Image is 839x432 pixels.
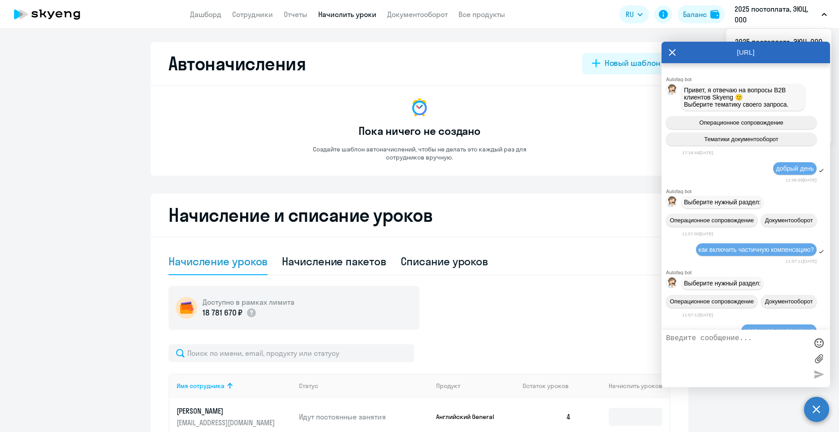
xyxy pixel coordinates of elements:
img: no-data [409,97,430,118]
span: добрый день [776,165,814,172]
h2: Начисление и списание уроков [169,204,670,226]
img: bot avatar [666,277,678,290]
p: 2025 постоплата, ЭЮЦ, ООО [735,4,818,25]
span: RU [626,9,634,20]
button: Операционное сопровождение [666,116,817,129]
span: Привет, я отвечаю на вопросы B2B клиентов Skyeng 🙂 Выберите тематику своего запроса. [684,86,789,108]
p: 18 781 670 ₽ [203,307,242,319]
button: RU [619,5,649,23]
div: Списание уроков [401,254,489,268]
a: Дашборд [190,10,221,19]
th: Начислить уроков [578,374,670,398]
span: Остаток уроков [523,382,569,390]
div: Имя сотрудника [177,382,225,390]
h3: Пока ничего не создано [359,124,480,138]
div: Продукт [436,382,516,390]
a: Сотрудники [232,10,273,19]
h2: Автоначисления [169,53,306,74]
div: Autofaq bot [666,270,830,275]
p: Создайте шаблон автоначислений, чтобы не делать это каждый раз для сотрудников вручную. [294,145,545,161]
div: Продукт [436,382,460,390]
span: Операционное сопровождение [670,217,754,224]
label: Лимит 10 файлов [812,352,826,365]
button: Тематики документооборот [666,133,817,146]
div: Статус [299,382,429,390]
time: 17:18:44[DATE] [682,150,713,155]
button: Операционное сопровождение [666,214,757,227]
button: Операционное сопровождение [666,295,757,308]
span: частичная компенсация [744,327,814,334]
time: 11:57:12[DATE] [682,312,713,317]
div: Баланс [683,9,707,20]
div: Остаток уроков [523,382,578,390]
div: Autofaq bot [666,77,830,82]
time: 11:57:11[DATE] [786,259,817,264]
span: Документооборот [765,217,813,224]
a: Все продукты [458,10,505,19]
a: Начислить уроки [318,10,376,19]
span: как включить частичную компенсацию? [699,246,814,253]
button: Новый шаблон [582,53,670,74]
span: Выберите нужный раздел: [684,199,761,206]
time: 11:57:00[DATE] [682,231,713,236]
div: Новый шаблон [605,57,661,69]
span: Документооборот [765,298,813,305]
p: Английский General [436,413,503,421]
p: [EMAIL_ADDRESS][DOMAIN_NAME] [177,418,277,428]
time: 11:56:59[DATE] [786,177,817,182]
button: Документооборот [761,295,817,308]
span: Тематики документооборот [704,136,778,143]
img: bot avatar [666,196,678,209]
img: balance [710,10,719,19]
div: Имя сотрудника [177,382,292,390]
img: wallet-circle.png [176,297,197,319]
img: bot avatar [666,84,678,97]
a: Документооборот [387,10,448,19]
div: Статус [299,382,318,390]
span: Операционное сопровождение [699,119,783,126]
input: Поиск по имени, email, продукту или статусу [169,344,414,362]
span: Выберите нужный раздел: [684,280,761,287]
p: [PERSON_NAME] [177,406,277,416]
button: Балансbalance [678,5,725,23]
ul: RU [726,29,831,144]
h5: Доступно в рамках лимита [203,297,294,307]
span: Операционное сопровождение [670,298,754,305]
div: Autofaq bot [666,189,830,194]
div: Начисление уроков [169,254,268,268]
p: Идут постоянные занятия [299,412,429,422]
button: Документооборот [761,214,817,227]
div: Начисление пакетов [282,254,386,268]
a: Отчеты [284,10,307,19]
button: 2025 постоплата, ЭЮЦ, ООО [730,4,831,25]
a: [PERSON_NAME][EMAIL_ADDRESS][DOMAIN_NAME] [177,406,292,428]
